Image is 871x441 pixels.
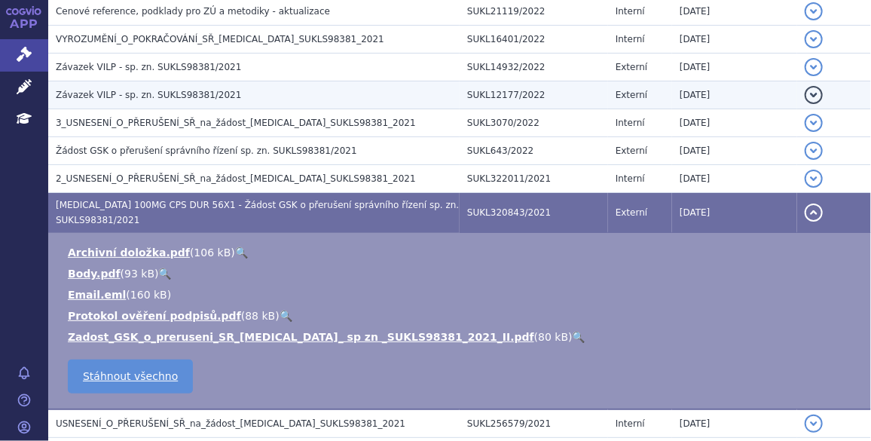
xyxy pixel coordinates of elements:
span: 3_USNESENÍ_O_PŘERUŠENÍ_SŘ_na_žádost_ZEJULA_SUKLS98381_2021 [56,118,416,128]
button: detail [805,30,823,48]
a: Email.eml [68,289,126,301]
a: 🔍 [235,247,248,259]
li: ( ) [68,287,856,302]
button: detail [805,2,823,20]
button: detail [805,142,823,160]
span: VYROZUMĚNÍ_O_POKRAČOVÁNÍ_SŘ_ZEJULA_SUKLS98381_2021 [56,34,384,44]
td: [DATE] [672,109,797,137]
span: Externí [616,207,647,218]
span: 106 kB [194,247,231,259]
a: Body.pdf [68,268,121,280]
li: ( ) [68,308,856,323]
a: Stáhnout všechno [68,360,193,394]
td: [DATE] [672,26,797,54]
a: Zadost_GSK_o_preruseni_SR_[MEDICAL_DATA]_ sp zn _SUKLS98381_2021_II.pdf [68,331,534,343]
span: 93 kB [124,268,154,280]
span: Závazek VILP - sp. zn. SUKLS98381/2021 [56,90,241,100]
span: Externí [616,62,647,72]
td: [DATE] [672,81,797,109]
td: [DATE] [672,54,797,81]
td: SUKL14932/2022 [460,54,608,81]
td: SUKL256579/2021 [460,409,608,438]
td: SUKL322011/2021 [460,165,608,193]
button: detail [805,58,823,76]
li: ( ) [68,329,856,345]
td: SUKL12177/2022 [460,81,608,109]
span: Interní [616,418,645,429]
span: 80 kB [538,331,568,343]
button: detail [805,86,823,104]
button: detail [805,170,823,188]
td: SUKL643/2022 [460,137,608,165]
a: 🔍 [159,268,172,280]
span: 88 kB [245,310,275,322]
a: Protokol ověření podpisů.pdf [68,310,241,322]
td: [DATE] [672,137,797,165]
span: Externí [616,145,647,156]
button: detail [805,204,823,222]
span: Žádost GSK o přerušení správního řízení sp. zn. SUKLS98381/2021 [56,145,357,156]
span: ZEJULA 100MG CPS DUR 56X1 - Žádost GSK o přerušení správního řízení sp. zn. SUKLS98381/2021 [56,200,459,225]
span: Interní [616,118,645,128]
span: Interní [616,34,645,44]
td: SUKL3070/2022 [460,109,608,137]
a: 🔍 [573,331,585,343]
li: ( ) [68,245,856,260]
span: 2_USNESENÍ_O_PŘERUŠENÍ_SŘ_na_žádost_ZEJULA_SUKLS98381_2021 [56,173,416,184]
td: [DATE] [672,409,797,438]
span: Interní [616,6,645,17]
button: detail [805,114,823,132]
span: Závazek VILP - sp. zn. SUKLS98381/2021 [56,62,241,72]
td: [DATE] [672,193,797,233]
button: detail [805,415,823,433]
span: Cenové reference, podklady pro ZÚ a metodiky - aktualizace [56,6,330,17]
span: 160 kB [130,289,167,301]
td: [DATE] [672,165,797,193]
a: Archivní doložka.pdf [68,247,190,259]
span: Interní [616,173,645,184]
span: Externí [616,90,647,100]
li: ( ) [68,266,856,281]
td: SUKL16401/2022 [460,26,608,54]
a: 🔍 [280,310,292,322]
td: SUKL320843/2021 [460,193,608,233]
span: USNESENÍ_O_PŘERUŠENÍ_SŘ_na_žádost_ZEJULA_SUKLS98381_2021 [56,418,405,429]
